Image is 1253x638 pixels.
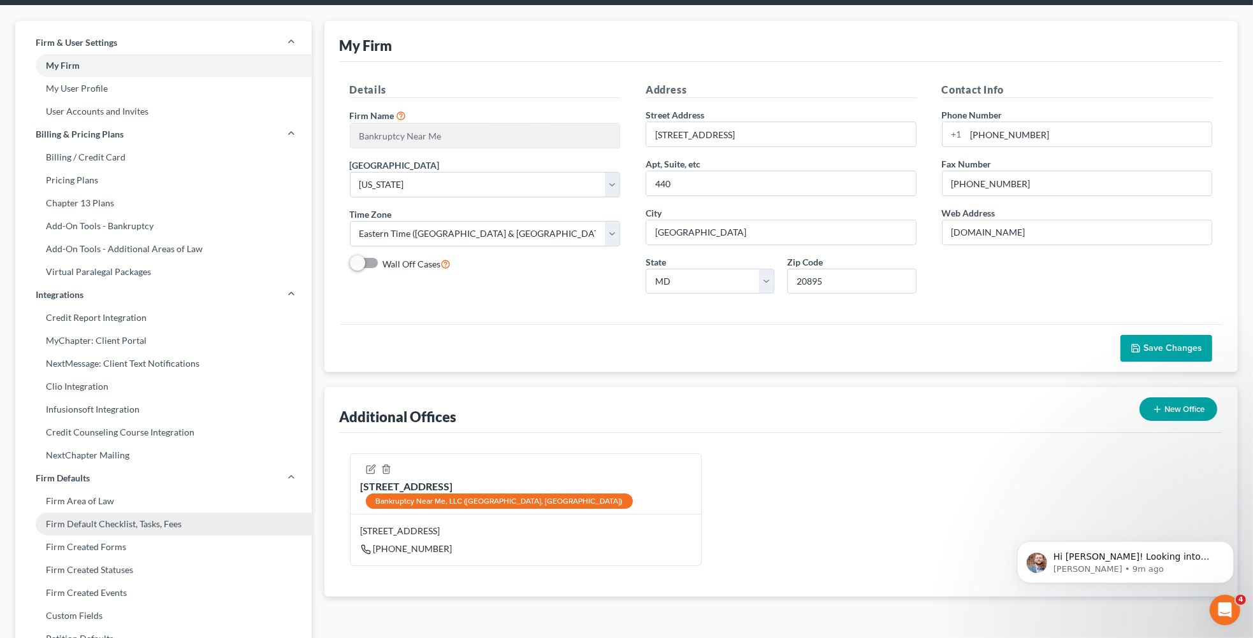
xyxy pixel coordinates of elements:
[942,206,996,220] label: Web Address
[373,543,453,554] span: [PHONE_NUMBER]
[787,269,916,294] input: XXXXX
[787,255,823,269] label: Zip Code
[15,581,312,604] a: Firm Created Events
[966,122,1212,146] input: Enter phone...
[350,159,440,172] label: [GEOGRAPHIC_DATA]
[942,108,1003,122] label: Phone Number
[998,514,1253,604] iframe: Intercom notifications message
[36,288,83,301] span: Integrations
[15,352,312,375] a: NextMessage: Client Text Notifications
[15,490,312,513] a: Firm Area of Law
[350,110,395,121] span: Firm Name
[15,375,312,398] a: Clio Integration
[15,421,312,444] a: Credit Counseling Course Integration
[15,558,312,581] a: Firm Created Statuses
[15,467,312,490] a: Firm Defaults
[36,36,117,49] span: Firm & User Settings
[646,171,916,195] input: (optional)
[1120,335,1212,362] button: Save Changes
[383,259,441,269] span: Wall Off Cases
[15,604,312,627] a: Custom Fields
[361,479,691,509] div: [STREET_ADDRESS]
[15,398,312,421] a: Infusionsoft Integration
[15,123,312,146] a: Billing & Pricing Plans
[340,36,393,55] div: My Firm
[646,206,662,220] label: City
[15,306,312,329] a: Credit Report Integration
[15,260,312,283] a: Virtual Paralegal Packages
[15,100,312,123] a: User Accounts and Invites
[943,171,1212,195] input: Enter fax...
[350,82,621,98] h5: Details
[646,157,700,171] label: Apt, Suite, etc
[15,77,312,100] a: My User Profile
[366,493,633,509] div: Bankruptcy Near Me, LLC ([GEOGRAPHIC_DATA], [GEOGRAPHIC_DATA])
[15,444,312,467] a: NextChapter Mailing
[15,535,312,558] a: Firm Created Forms
[361,525,691,537] div: [STREET_ADDRESS]
[350,208,392,221] label: Time Zone
[15,237,312,260] a: Add-On Tools - Additional Areas of Law
[1210,595,1240,625] iframe: Intercom live chat
[943,220,1212,245] input: Enter web address....
[646,255,666,269] label: State
[15,54,312,77] a: My Firm
[1140,397,1217,421] button: New Office
[351,124,620,148] input: Enter name...
[646,108,704,122] label: Street Address
[36,472,90,485] span: Firm Defaults
[15,329,312,352] a: MyChapter: Client Portal
[15,513,312,535] a: Firm Default Checklist, Tasks, Fees
[646,82,916,98] h5: Address
[646,122,916,146] input: Enter address...
[942,157,992,171] label: Fax Number
[1143,343,1202,353] span: Save Changes
[646,220,916,245] input: Enter city...
[942,82,1213,98] h5: Contact Info
[15,31,312,54] a: Firm & User Settings
[15,283,312,306] a: Integrations
[1236,595,1246,605] span: 4
[15,146,312,169] a: Billing / Credit Card
[943,122,966,146] div: +1
[340,408,457,426] div: Additional Offices
[15,215,312,237] a: Add-On Tools - Bankruptcy
[15,169,312,192] a: Pricing Plans
[36,128,124,141] span: Billing & Pricing Plans
[15,192,312,215] a: Chapter 13 Plans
